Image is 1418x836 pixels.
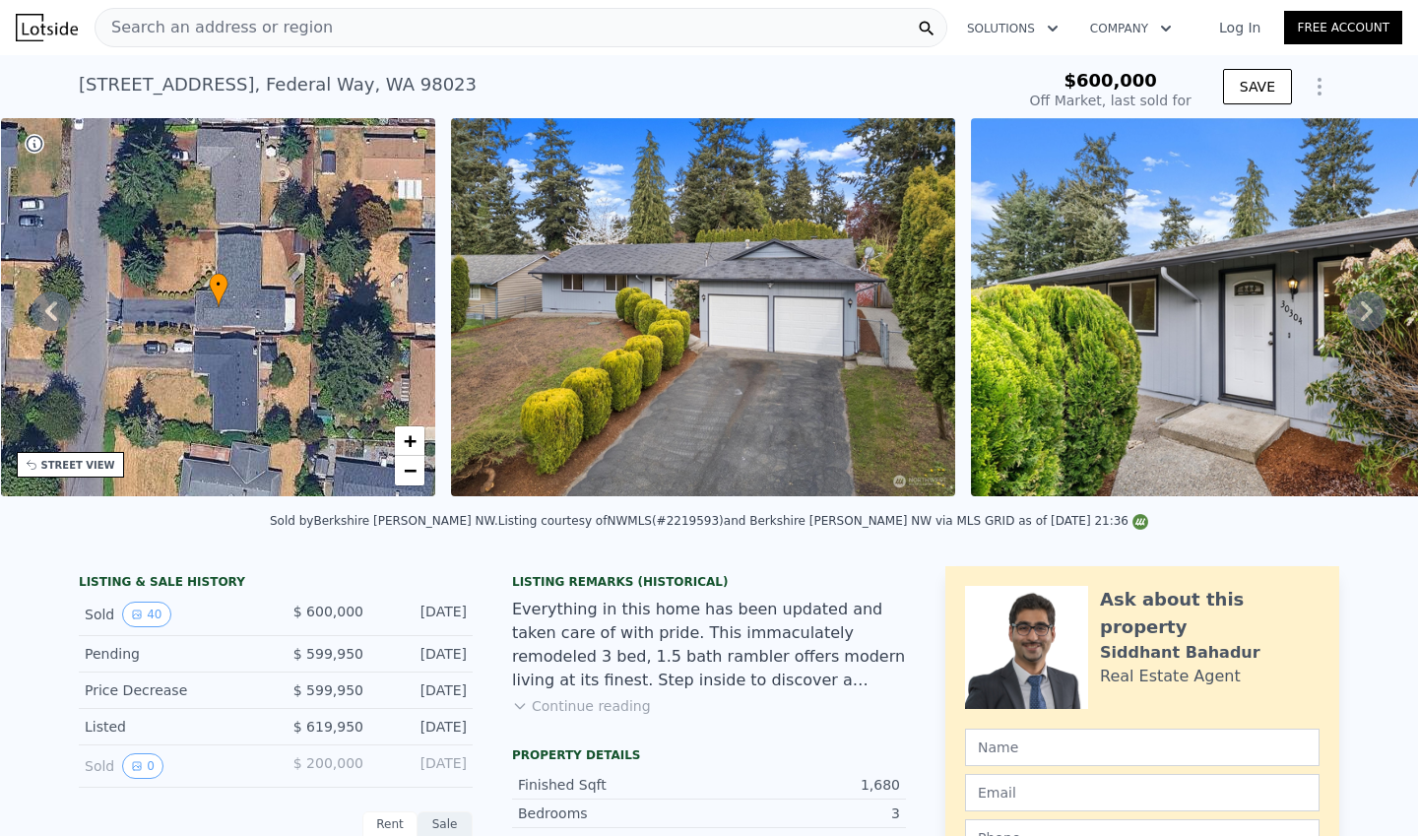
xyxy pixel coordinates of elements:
[379,753,467,779] div: [DATE]
[85,753,260,779] div: Sold
[122,602,170,627] button: View historical data
[498,514,1148,528] div: Listing courtesy of NWMLS (#2219593) and Berkshire [PERSON_NAME] NW via MLS GRID as of [DATE] 21:36
[379,717,467,737] div: [DATE]
[16,14,78,41] img: Lotside
[518,804,709,823] div: Bedrooms
[951,11,1074,46] button: Solutions
[451,118,955,496] img: Sale: 113962755 Parcel: 97292357
[379,680,467,700] div: [DATE]
[379,602,467,627] div: [DATE]
[85,680,260,700] div: Price Decrease
[1223,69,1292,104] button: SAVE
[96,16,333,39] span: Search an address or region
[512,747,906,763] div: Property details
[1195,18,1284,37] a: Log In
[1132,514,1148,530] img: NWMLS Logo
[1063,70,1157,91] span: $600,000
[512,696,651,716] button: Continue reading
[293,719,363,735] span: $ 619,950
[41,458,115,473] div: STREET VIEW
[270,514,498,528] div: Sold by Berkshire [PERSON_NAME] NW .
[209,276,228,293] span: •
[965,729,1320,766] input: Name
[85,644,260,664] div: Pending
[709,775,900,795] div: 1,680
[79,71,477,98] div: [STREET_ADDRESS] , Federal Way , WA 98023
[1100,641,1260,665] div: Siddhant Bahadur
[293,646,363,662] span: $ 599,950
[293,604,363,619] span: $ 600,000
[395,426,424,456] a: Zoom in
[209,273,228,307] div: •
[85,602,260,627] div: Sold
[1100,665,1241,688] div: Real Estate Agent
[293,682,363,698] span: $ 599,950
[1100,586,1320,641] div: Ask about this property
[965,774,1320,811] input: Email
[1300,67,1339,106] button: Show Options
[518,775,709,795] div: Finished Sqft
[404,428,417,453] span: +
[293,755,363,771] span: $ 200,000
[1030,91,1192,110] div: Off Market, last sold for
[1284,11,1402,44] a: Free Account
[512,574,906,590] div: Listing Remarks (Historical)
[379,644,467,664] div: [DATE]
[122,753,163,779] button: View historical data
[512,598,906,692] div: Everything in this home has been updated and taken care of with pride. This immaculately remodele...
[85,717,260,737] div: Listed
[404,458,417,482] span: −
[79,574,473,594] div: LISTING & SALE HISTORY
[1074,11,1188,46] button: Company
[709,804,900,823] div: 3
[395,456,424,485] a: Zoom out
